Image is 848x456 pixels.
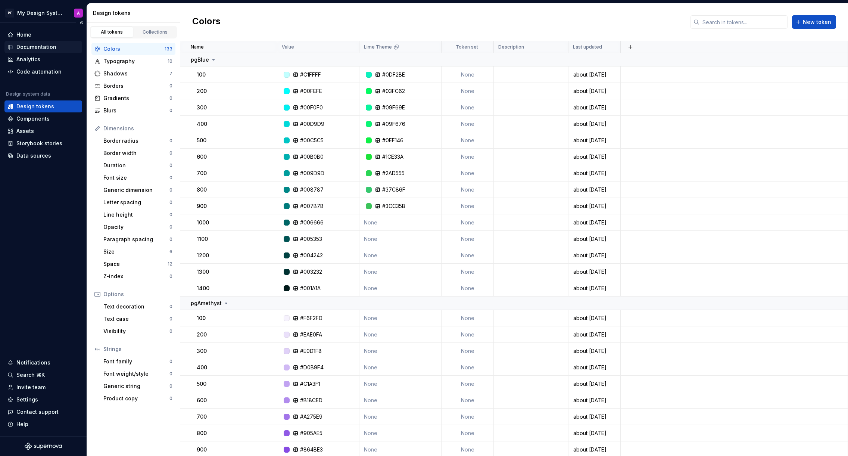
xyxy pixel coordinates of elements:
div: #00D9D9 [300,120,324,128]
div: Design system data [6,91,50,97]
a: Assets [4,125,82,137]
p: 1400 [197,285,209,292]
div: Text decoration [103,303,169,310]
div: about [DATE] [569,285,620,292]
p: Token set [456,44,478,50]
div: 0 [169,304,172,310]
div: 0 [169,108,172,114]
p: 500 [197,380,206,388]
div: Product copy [103,395,169,402]
div: Border radius [103,137,169,145]
div: Letter spacing [103,199,169,206]
p: 400 [197,364,207,371]
div: 0 [169,162,172,168]
a: Text case0 [100,313,175,325]
a: Opacity0 [100,221,175,233]
td: None [442,165,494,182]
div: Duration [103,162,169,169]
div: #A275E9 [300,413,322,421]
td: None [359,409,442,425]
div: Contact support [16,408,59,416]
div: Text case [103,315,169,323]
a: Font weight/style0 [100,368,175,380]
h2: Colors [192,15,221,29]
a: Visibility0 [100,325,175,337]
div: about [DATE] [569,331,620,338]
p: 100 [197,71,206,78]
a: Duration0 [100,159,175,171]
div: #864BE3 [300,446,323,453]
td: None [359,326,442,343]
div: #004242 [300,252,323,259]
a: Letter spacing0 [100,196,175,208]
a: Line height0 [100,209,175,221]
div: Settings [16,396,38,403]
div: Data sources [16,152,51,159]
div: Collections [137,29,174,35]
div: Dimensions [103,125,172,132]
td: None [442,409,494,425]
div: 0 [169,273,172,279]
div: about [DATE] [569,202,620,210]
div: #00B0B0 [300,153,324,161]
div: My Design System [17,9,65,17]
td: None [442,376,494,392]
td: None [359,392,442,409]
p: 100 [197,314,206,322]
div: Strings [103,345,172,353]
p: 200 [197,331,207,338]
div: #09F69E [382,104,405,111]
div: Analytics [16,56,40,63]
a: Supernova Logo [25,443,62,450]
td: None [359,231,442,247]
button: PFMy Design SystemA [1,5,85,21]
a: Blurs0 [91,105,175,117]
a: Storybook stories [4,137,82,149]
div: #37C86F [382,186,405,193]
div: Blurs [103,107,169,114]
div: about [DATE] [569,347,620,355]
div: Notifications [16,359,50,366]
div: about [DATE] [569,87,620,95]
div: Font weight/style [103,370,169,378]
td: None [442,343,494,359]
div: #EAE0FA [300,331,322,338]
div: #006666 [300,219,324,226]
div: about [DATE] [569,314,620,322]
td: None [359,359,442,376]
div: #001A1A [300,285,321,292]
td: None [442,231,494,247]
div: Borders [103,82,169,90]
div: about [DATE] [569,446,620,453]
button: Search ⌘K [4,369,82,381]
a: Design tokens [4,100,82,112]
div: about [DATE] [569,397,620,404]
a: Data sources [4,150,82,162]
div: about [DATE] [569,137,620,144]
div: 12 [168,261,172,267]
td: None [359,280,442,297]
p: 900 [197,446,207,453]
p: 800 [197,186,207,193]
a: Font size0 [100,172,175,184]
div: 0 [169,95,172,101]
div: #09F676 [382,120,405,128]
div: 0 [169,395,172,401]
div: Paragraph spacing [103,236,169,243]
div: Storybook stories [16,140,62,147]
div: #1CE33A [382,153,403,161]
div: #D0B9F4 [300,364,324,371]
div: Components [16,115,50,122]
div: Design tokens [16,103,54,110]
div: 0 [169,316,172,322]
td: None [359,264,442,280]
button: Collapse sidebar [76,18,87,28]
a: Components [4,113,82,125]
a: Generic string0 [100,380,175,392]
div: about [DATE] [569,413,620,421]
div: 0 [169,199,172,205]
td: None [442,359,494,376]
div: A [77,10,80,16]
div: Font family [103,358,169,365]
div: 0 [169,224,172,230]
